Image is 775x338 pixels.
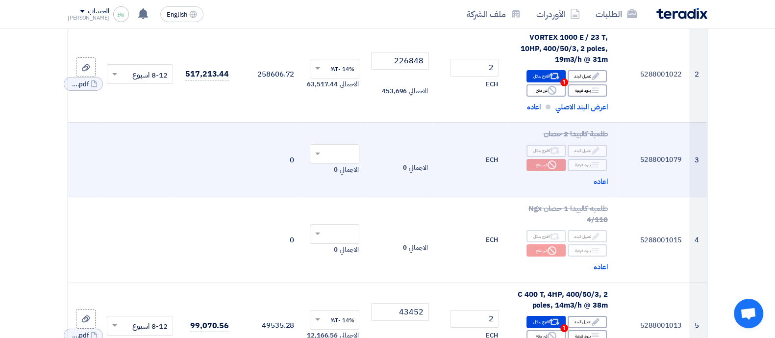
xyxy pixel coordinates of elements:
span: طلمبه كالبيدا 1 حصان Ngx 4/110 [528,203,608,225]
span: اعرض البند الاصلي [555,102,607,113]
span: 517,213.44 [185,68,229,80]
div: تعديل البند [568,316,607,328]
span: 0 [334,245,338,255]
span: الاجمالي [340,79,358,89]
span: ECH [486,155,498,165]
span: 63,517.44 [307,79,338,89]
span: 0 [403,163,407,173]
td: 0 [237,197,302,283]
span: الاجمالي [340,245,358,255]
span: اعاده [527,102,541,113]
td: 5288001079 [616,123,690,197]
td: 3 [689,123,707,197]
span: 1 [560,78,568,86]
input: RFQ_STEP1.ITEMS.2.AMOUNT_TITLE [450,59,499,77]
div: بنود فرعية [568,244,607,257]
div: غير متاح [526,159,566,171]
div: تعديل البند [568,145,607,157]
td: 5288001015 [616,197,690,283]
span: 99,070.56 [190,320,229,332]
button: English [160,6,203,22]
td: 5288001022 [616,26,690,123]
a: Open chat [734,299,763,328]
input: RFQ_STEP1.ITEMS.2.AMOUNT_TITLE [450,310,499,328]
span: ECH [486,79,498,89]
span: English [167,11,187,18]
a: الطلبات [588,2,645,26]
div: بنود فرعية [568,84,607,97]
span: الاجمالي [409,163,427,173]
ng-select: VAT [310,59,359,78]
div: تعديل البند [568,70,607,82]
span: 0 [403,243,407,253]
div: C 400 T, 4HP, 400/50/3, 2 poles, 14m3/h @ 38m [515,289,608,311]
td: 258606.72 [237,26,302,123]
div: [PERSON_NAME] [68,15,109,21]
span: ECH [486,235,498,245]
span: VORTEX__1756885264671.pdf [69,79,89,89]
span: 1 [560,324,568,332]
div: اقترح بدائل [526,70,566,82]
td: 4 [689,197,707,283]
img: images_1756193300225.png [113,6,129,22]
ng-select: VAT [310,310,359,330]
div: غير متاح [526,244,566,257]
div: بنود فرعية [568,159,607,171]
div: VORTEX 1000 E / 23 T, 10HP, 400/50/3, 2 poles, 19m3/h @ 31m [515,32,608,65]
a: ملف الشركة [459,2,528,26]
span: اعاده [594,176,608,187]
div: اقترح بدائل [526,145,566,157]
input: أدخل سعر الوحدة [371,52,428,70]
span: اعاده [594,261,608,273]
div: اقترح بدائل [526,230,566,242]
div: الحساب [88,7,109,16]
img: Teradix logo [656,8,707,19]
span: الاجمالي [409,243,427,253]
span: الاجمالي [409,86,427,96]
ng-select: VAT [310,224,359,244]
input: أدخل سعر الوحدة [371,303,428,321]
span: طلمبة كالبيدا 2 حصان [544,129,608,139]
span: 0 [334,165,338,175]
div: تعديل البند [568,230,607,242]
a: الأوردرات [528,2,588,26]
span: 453,696 [382,86,407,96]
ng-select: VAT [310,144,359,164]
div: اقترح بدائل [526,316,566,328]
td: 0 [237,123,302,197]
span: الاجمالي [340,165,358,175]
td: 2 [689,26,707,123]
div: غير متاح [526,84,566,97]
